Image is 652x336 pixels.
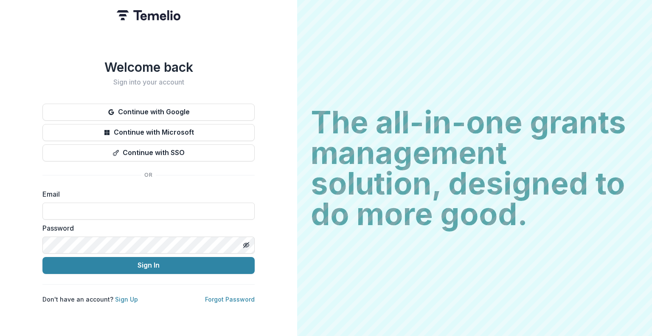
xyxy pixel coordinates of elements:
label: Password [42,223,250,233]
button: Sign In [42,257,255,274]
p: Don't have an account? [42,295,138,304]
a: Sign Up [115,296,138,303]
button: Continue with Google [42,104,255,121]
img: Temelio [117,10,180,20]
button: Continue with SSO [42,144,255,161]
a: Forgot Password [205,296,255,303]
button: Toggle password visibility [239,238,253,252]
h1: Welcome back [42,59,255,75]
h2: Sign into your account [42,78,255,86]
label: Email [42,189,250,199]
button: Continue with Microsoft [42,124,255,141]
